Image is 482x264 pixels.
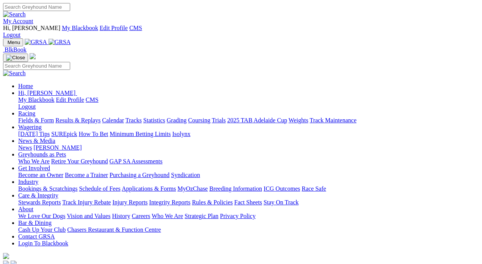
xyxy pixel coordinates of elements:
div: Industry [18,185,479,192]
a: Become a Trainer [65,172,108,178]
span: Hi, [PERSON_NAME] [18,90,75,96]
img: GRSA [49,39,71,46]
a: Grading [167,117,187,123]
a: Care & Integrity [18,192,58,199]
a: Applications & Forms [122,185,176,192]
a: Statistics [143,117,165,123]
img: logo-grsa-white.png [30,53,36,59]
a: Syndication [171,172,200,178]
a: News & Media [18,138,55,144]
a: Home [18,83,33,89]
img: Search [3,11,26,18]
a: Stewards Reports [18,199,61,206]
div: Greyhounds as Pets [18,158,479,165]
a: Stay On Track [264,199,298,206]
a: How To Bet [79,131,108,137]
a: Fact Sheets [234,199,262,206]
a: Vision and Values [67,213,110,219]
a: Become an Owner [18,172,63,178]
span: Menu [8,40,20,45]
div: Wagering [18,131,479,138]
a: Coursing [188,117,210,123]
div: News & Media [18,144,479,151]
a: 2025 TAB Adelaide Cup [227,117,287,123]
a: Bookings & Scratchings [18,185,77,192]
button: Toggle navigation [3,38,23,46]
a: Retire Your Greyhound [51,158,108,164]
a: MyOzChase [177,185,208,192]
div: My Account [3,25,479,38]
a: Schedule of Fees [79,185,120,192]
input: Search [3,62,70,70]
div: Hi, [PERSON_NAME] [18,96,479,110]
a: Purchasing a Greyhound [110,172,170,178]
a: CMS [129,25,142,31]
a: My Account [3,18,33,24]
a: SUREpick [51,131,77,137]
a: Calendar [102,117,124,123]
div: About [18,213,479,220]
input: Search [3,3,70,11]
a: My Blackbook [62,25,98,31]
a: Results & Replays [55,117,100,123]
a: Login To Blackbook [18,240,68,247]
div: Racing [18,117,479,124]
a: Get Involved [18,165,50,171]
a: Isolynx [172,131,190,137]
div: Bar & Dining [18,226,479,233]
a: Industry [18,179,38,185]
a: Careers [132,213,150,219]
a: BlkBook [3,46,27,53]
a: Tracks [126,117,142,123]
img: GRSA [25,39,47,46]
a: Chasers Restaurant & Function Centre [67,226,161,233]
a: [PERSON_NAME] [33,144,82,151]
a: My Blackbook [18,96,55,103]
a: Rules & Policies [192,199,233,206]
a: Cash Up Your Club [18,226,66,233]
div: Care & Integrity [18,199,479,206]
a: Logout [18,103,36,110]
a: GAP SA Assessments [110,158,163,164]
a: Track Injury Rebate [62,199,111,206]
a: CMS [86,96,99,103]
a: Minimum Betting Limits [110,131,171,137]
a: [DATE] Tips [18,131,50,137]
a: Who We Are [152,213,183,219]
a: Who We Are [18,158,50,164]
span: Hi, [PERSON_NAME] [3,25,60,31]
a: Edit Profile [100,25,128,31]
button: Toggle navigation [3,54,28,62]
a: Strategic Plan [185,213,218,219]
a: About [18,206,33,212]
a: Privacy Policy [220,213,256,219]
a: Injury Reports [112,199,148,206]
a: Logout [3,32,20,38]
a: History [112,213,130,219]
a: Weights [289,117,308,123]
a: Race Safe [301,185,326,192]
a: We Love Our Dogs [18,213,65,219]
a: Hi, [PERSON_NAME] [18,90,77,96]
a: Track Maintenance [310,117,356,123]
a: Bar & Dining [18,220,52,226]
img: Close [6,55,25,61]
a: Edit Profile [56,96,84,103]
img: Search [3,70,26,77]
a: News [18,144,32,151]
div: Get Involved [18,172,479,179]
img: logo-grsa-white.png [3,253,9,259]
a: ICG Outcomes [264,185,300,192]
a: Racing [18,110,35,117]
a: Greyhounds as Pets [18,151,66,158]
a: Contact GRSA [18,233,55,240]
a: Wagering [18,124,42,130]
span: BlkBook [5,46,27,53]
a: Fields & Form [18,117,54,123]
a: Trials [212,117,226,123]
a: Integrity Reports [149,199,190,206]
a: Breeding Information [209,185,262,192]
